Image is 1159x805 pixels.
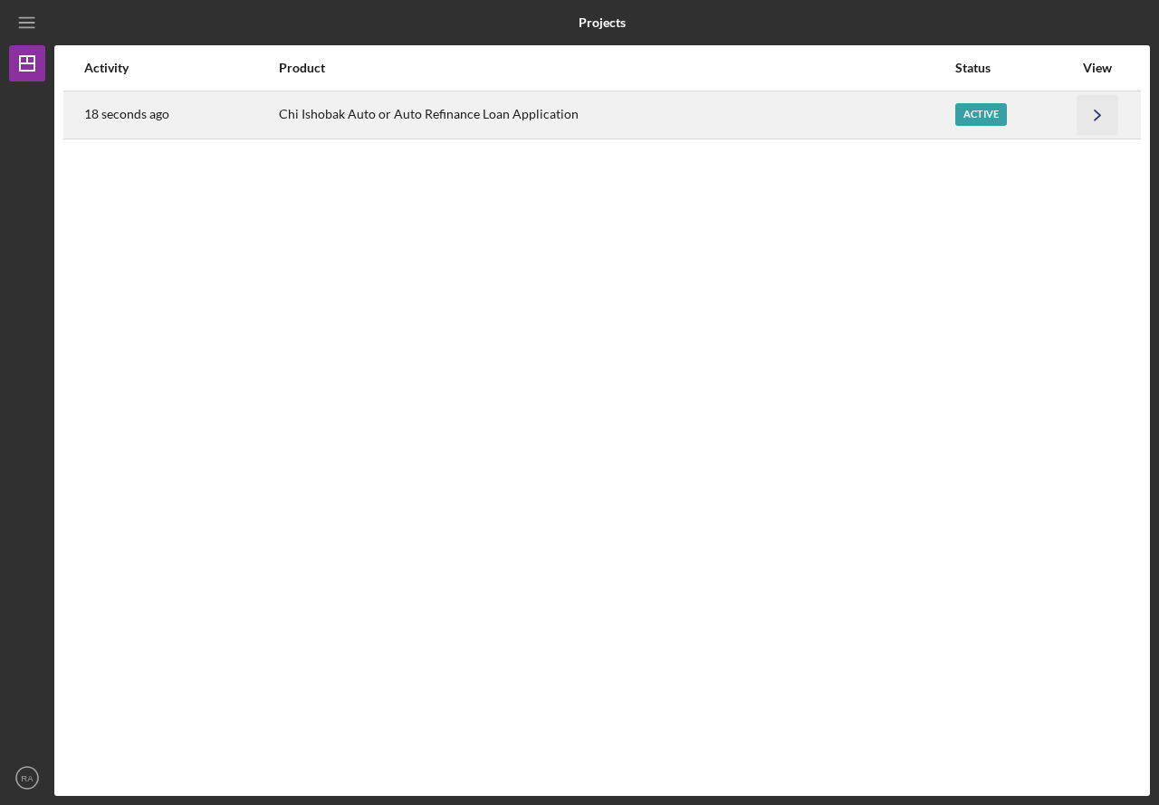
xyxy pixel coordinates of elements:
div: View [1075,61,1120,75]
button: RA [9,760,45,796]
time: 2025-10-08 00:48 [84,107,169,121]
div: Chi Ishobak Auto or Auto Refinance Loan Application [279,92,953,138]
div: Activity [84,61,277,75]
div: Active [955,103,1007,126]
b: Projects [579,15,626,30]
div: Status [955,61,1073,75]
div: Product [279,61,953,75]
text: RA [21,773,34,783]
